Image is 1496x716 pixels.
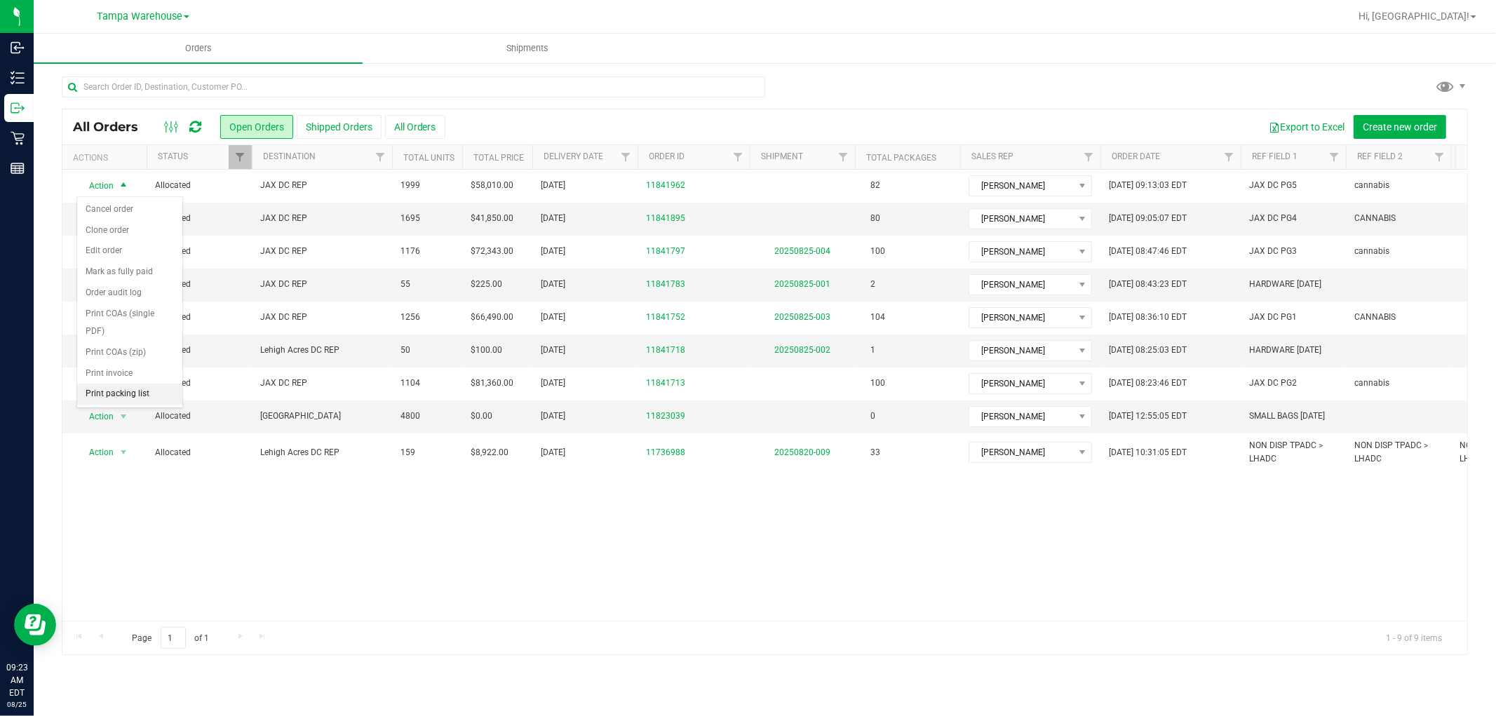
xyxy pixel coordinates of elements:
button: Create new order [1354,115,1446,139]
a: 20250825-002 [774,345,830,355]
span: $0.00 [471,410,492,423]
span: JAX DC PG3 [1249,245,1297,258]
inline-svg: Reports [11,161,25,175]
span: [DATE] [541,245,565,258]
span: [PERSON_NAME] [969,242,1074,262]
span: Allocated [155,446,243,459]
span: Allocated [155,212,243,225]
a: Delivery Date [544,151,603,161]
span: JAX DC PG4 [1249,212,1297,225]
li: Mark as fully paid [77,262,182,283]
span: $81,360.00 [471,377,513,390]
span: $100.00 [471,344,502,357]
a: 11841797 [646,245,685,258]
span: Allocated [155,311,243,324]
p: 08/25 [6,699,27,710]
span: [DATE] 08:25:03 EDT [1109,344,1187,357]
span: Shipments [487,42,567,55]
a: Filter [1077,145,1100,169]
span: JAX DC REP [260,179,384,192]
button: Shipped Orders [297,115,382,139]
a: Total Units [403,153,454,163]
a: Order ID [649,151,685,161]
a: Status [158,151,188,161]
span: $225.00 [471,278,502,291]
span: 80 [863,208,887,229]
a: Filter [229,145,252,169]
a: 11841718 [646,344,685,357]
span: [DATE] 08:36:10 EDT [1109,311,1187,324]
li: Print COAs (single PDF) [77,304,182,342]
span: 100 [863,373,892,393]
span: Allocated [155,278,243,291]
span: 1 - 9 of 9 items [1375,627,1453,648]
span: [DATE] [541,377,565,390]
a: Total Packages [866,153,936,163]
span: [DATE] [541,311,565,324]
button: Export to Excel [1260,115,1354,139]
span: 2 [863,274,882,295]
a: Ref Field 2 [1357,151,1403,161]
a: 11841752 [646,311,685,324]
span: [PERSON_NAME] [969,308,1074,327]
span: Orders [166,42,231,55]
a: Shipments [363,34,692,63]
span: Allocated [155,410,243,423]
inline-svg: Outbound [11,101,25,115]
a: Filter [1218,145,1241,169]
span: JAX DC REP [260,212,384,225]
span: cannabis [1354,245,1389,258]
a: Sales Rep [971,151,1013,161]
span: 1695 [400,212,420,225]
iframe: Resource center [14,604,56,646]
span: HARDWARE [DATE] [1249,278,1321,291]
span: 1 [863,340,882,360]
span: [PERSON_NAME] [969,443,1074,462]
a: Order Date [1112,151,1160,161]
span: [DATE] 09:13:03 EDT [1109,179,1187,192]
inline-svg: Retail [11,131,25,145]
span: SMALL BAGS [DATE] [1249,410,1325,423]
span: [PERSON_NAME] [969,275,1074,295]
p: 09:23 AM EDT [6,661,27,699]
a: 11841962 [646,179,685,192]
span: cannabis [1354,179,1389,192]
inline-svg: Inventory [11,71,25,85]
span: [DATE] 12:55:05 EDT [1109,410,1187,423]
span: cannabis [1354,377,1389,390]
span: [DATE] [541,212,565,225]
span: Allocated [155,179,243,192]
span: 1999 [400,179,420,192]
button: All Orders [385,115,445,139]
span: 55 [400,278,410,291]
span: $58,010.00 [471,179,513,192]
span: Allocated [155,377,243,390]
span: [GEOGRAPHIC_DATA] [260,410,384,423]
span: Action [76,176,114,196]
span: Action [76,443,114,462]
span: All Orders [73,119,152,135]
span: Action [76,407,114,426]
span: $66,490.00 [471,311,513,324]
li: Order audit log [77,283,182,304]
span: select [115,176,133,196]
span: 104 [863,307,892,327]
a: Filter [1428,145,1451,169]
span: [PERSON_NAME] [969,209,1074,229]
a: 11823039 [646,410,685,423]
div: Actions [73,153,141,163]
a: 11841895 [646,212,685,225]
span: NON DISP TPADC > LHADC [1354,439,1443,466]
a: 20250820-009 [774,447,830,457]
span: Tampa Warehouse [97,11,182,22]
span: [DATE] [541,278,565,291]
a: Filter [614,145,638,169]
a: Ref Field 1 [1252,151,1298,161]
a: 11841713 [646,377,685,390]
a: 11736988 [646,446,685,459]
span: JAX DC PG5 [1249,179,1297,192]
span: JAX DC PG1 [1249,311,1297,324]
span: [DATE] [541,410,565,423]
span: 4800 [400,410,420,423]
span: JAX DC REP [260,278,384,291]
